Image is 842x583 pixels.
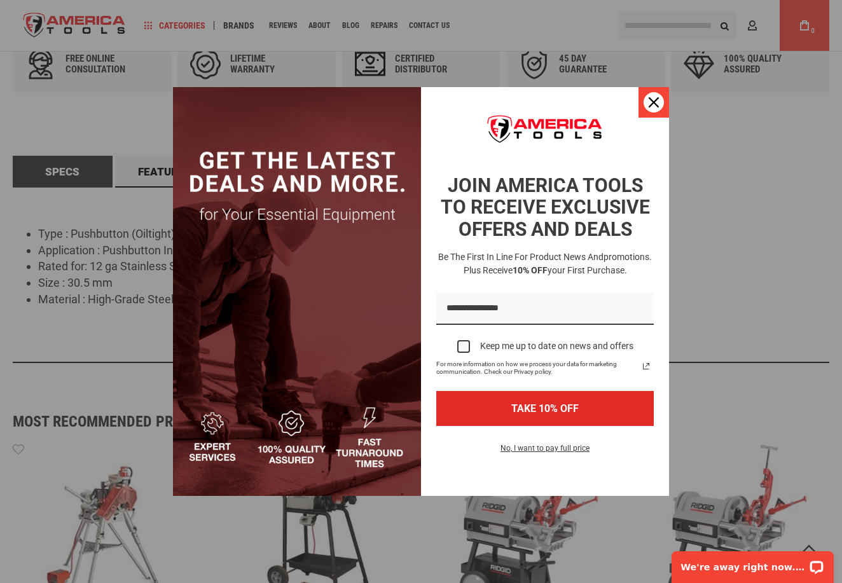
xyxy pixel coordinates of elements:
[436,360,638,376] span: For more information on how we process your data for marketing communication. Check our Privacy p...
[638,87,669,118] button: Close
[434,250,656,277] h3: Be the first in line for product news and
[649,97,659,107] svg: close icon
[436,292,654,325] input: Email field
[638,359,654,374] a: Read our Privacy Policy
[441,174,650,240] strong: JOIN AMERICA TOOLS TO RECEIVE EXCLUSIVE OFFERS AND DEALS
[638,359,654,374] svg: link icon
[490,441,600,463] button: No, I want to pay full price
[513,265,548,275] strong: 10% OFF
[436,391,654,426] button: TAKE 10% OFF
[663,543,842,583] iframe: LiveChat chat widget
[480,341,633,352] div: Keep me up to date on news and offers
